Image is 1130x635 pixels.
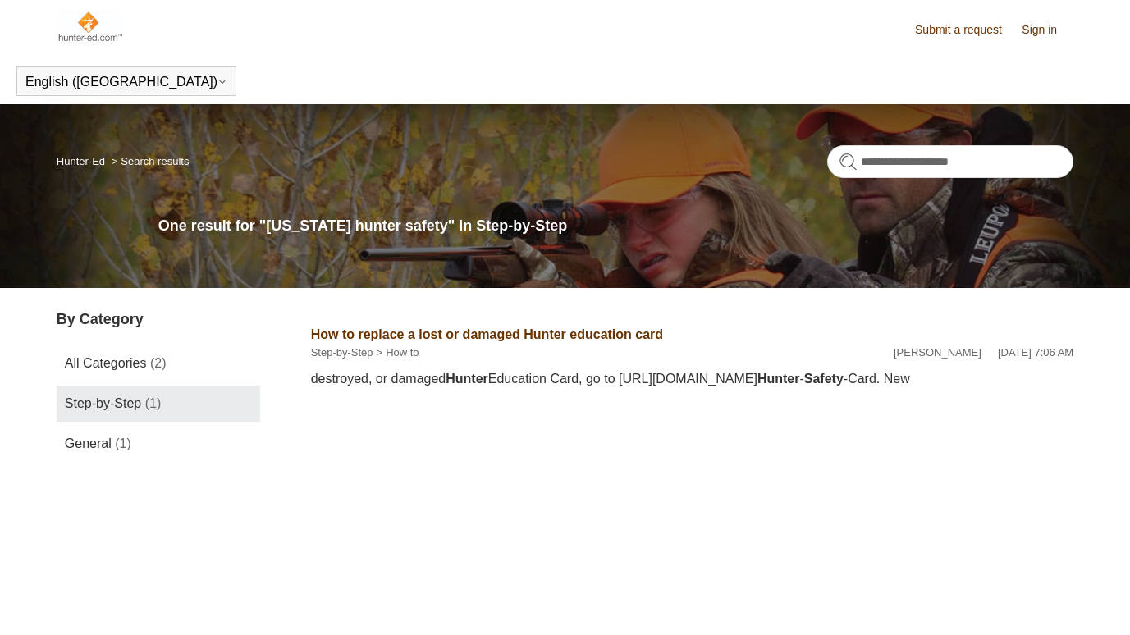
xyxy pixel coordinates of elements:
[65,396,141,410] span: Step-by-Step
[915,21,1018,39] a: Submit a request
[311,327,663,341] a: How to replace a lost or damaged Hunter education card
[894,345,981,361] li: [PERSON_NAME]
[57,426,260,462] a: General (1)
[158,215,1073,237] h1: One result for "[US_STATE] hunter safety" in Step-by-Step
[311,345,373,361] li: Step-by-Step
[57,10,123,43] img: Hunter-Ed Help Center home page
[373,345,419,361] li: How to
[311,346,373,359] a: Step-by-Step
[57,155,108,167] li: Hunter-Ed
[446,372,488,386] em: Hunter
[65,436,112,450] span: General
[57,386,260,422] a: Step-by-Step (1)
[108,155,190,167] li: Search results
[145,396,162,410] span: (1)
[827,145,1073,178] input: Search
[757,372,800,386] em: Hunter
[1022,21,1073,39] a: Sign in
[115,436,131,450] span: (1)
[386,346,419,359] a: How to
[804,372,844,386] em: Safety
[65,356,147,370] span: All Categories
[311,369,1073,389] div: destroyed, or damaged Education Card, go to [URL][DOMAIN_NAME] - -Card. New
[998,346,1073,359] time: 07/28/2022, 07:06
[57,155,105,167] a: Hunter-Ed
[57,345,260,381] a: All Categories (2)
[25,75,227,89] button: English ([GEOGRAPHIC_DATA])
[57,308,260,331] h3: By Category
[150,356,167,370] span: (2)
